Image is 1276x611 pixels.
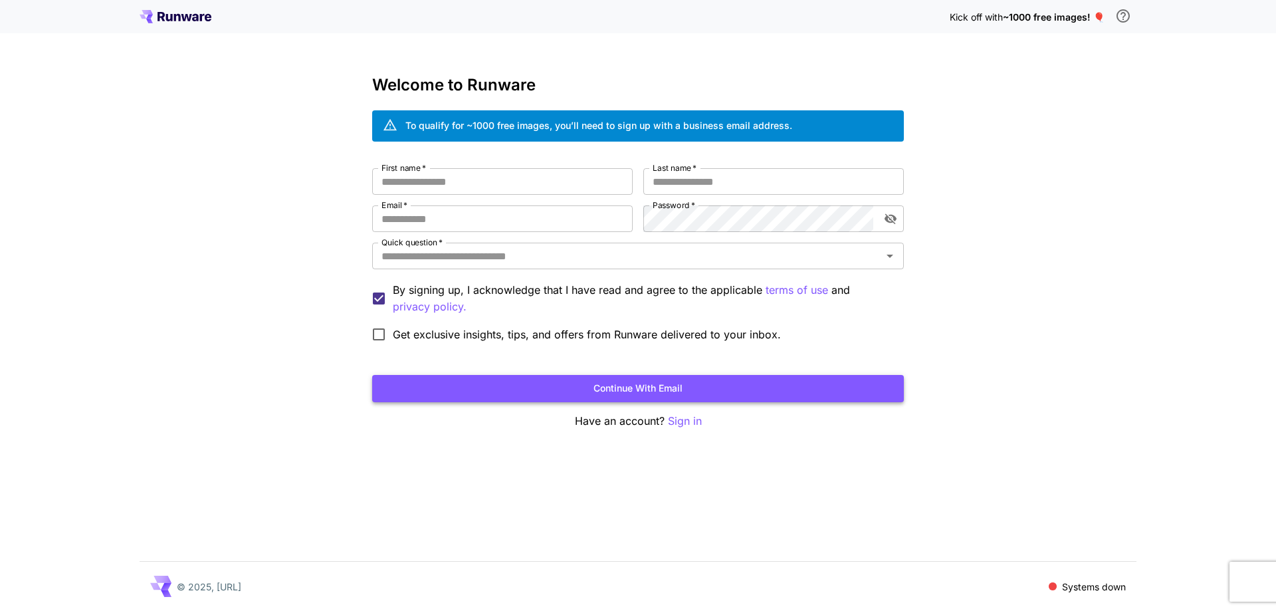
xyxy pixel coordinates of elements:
[393,299,467,315] button: By signing up, I acknowledge that I have read and agree to the applicable terms of use and
[372,413,904,429] p: Have an account?
[766,282,828,299] p: terms of use
[1003,11,1105,23] span: ~1000 free images! 🎈
[393,299,467,315] p: privacy policy.
[879,207,903,231] button: toggle password visibility
[177,580,241,594] p: © 2025, [URL]
[393,326,781,342] span: Get exclusive insights, tips, and offers from Runware delivered to your inbox.
[950,11,1003,23] span: Kick off with
[372,375,904,402] button: Continue with email
[381,199,407,211] label: Email
[668,413,702,429] button: Sign in
[653,162,696,174] label: Last name
[1110,3,1136,29] button: In order to qualify for free credit, you need to sign up with a business email address and click ...
[881,247,899,265] button: Open
[393,282,893,315] p: By signing up, I acknowledge that I have read and agree to the applicable and
[381,162,426,174] label: First name
[1062,580,1126,594] p: Systems down
[653,199,695,211] label: Password
[766,282,828,299] button: By signing up, I acknowledge that I have read and agree to the applicable and privacy policy.
[372,76,904,94] h3: Welcome to Runware
[381,237,443,248] label: Quick question
[405,118,792,132] div: To qualify for ~1000 free images, you’ll need to sign up with a business email address.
